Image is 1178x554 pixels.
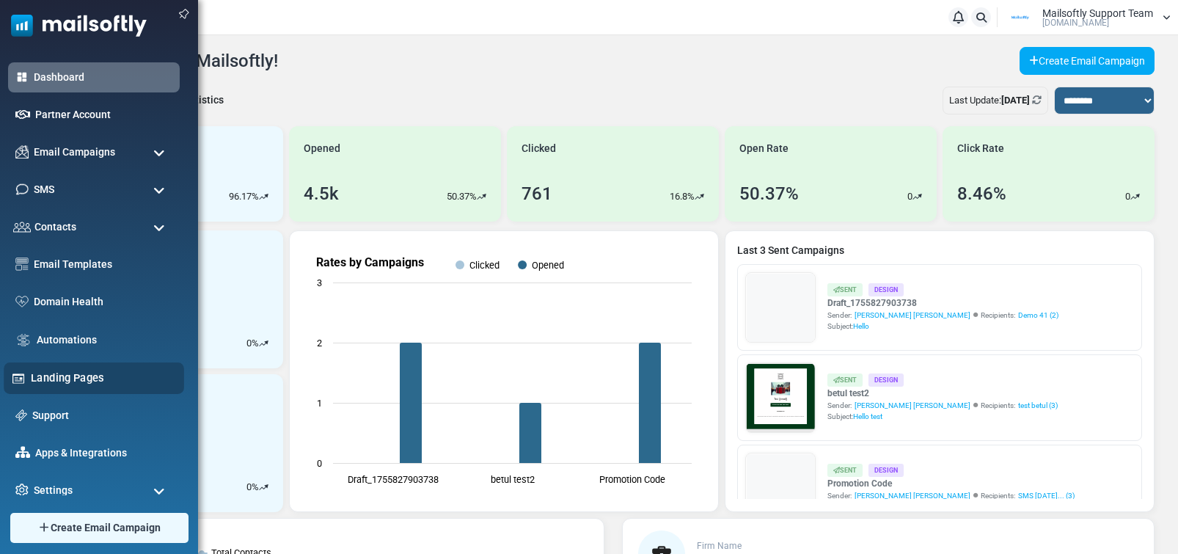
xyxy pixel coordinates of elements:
span: Firm Name [697,541,742,551]
img: contacts-icon.svg [13,222,31,232]
a: Promotion Code [827,477,1075,490]
span: [PERSON_NAME] [PERSON_NAME] [855,490,970,501]
div: Last Update: [943,87,1048,114]
img: settings-icon.svg [15,484,29,497]
strong: Follow Us [225,347,281,360]
strong: Shop Now and Save Big! [193,299,314,310]
text: 1 [317,398,322,409]
text: Clicked [469,260,500,271]
div: 761 [522,181,552,207]
div: Sent [827,464,863,476]
p: 96.17% [229,189,259,204]
a: Create Email Campaign [1020,47,1155,75]
div: % [246,336,268,351]
b: [DATE] [1001,95,1030,106]
span: Click Rate [957,141,1004,156]
span: Mailsoftly Support Team [1042,8,1153,18]
a: betul test2 [827,387,1058,400]
text: betul test2 [491,474,535,485]
a: SMS [DATE]... (3) [1018,490,1075,501]
h1: Test {(email)} [66,255,440,277]
p: 16.8% [670,189,695,204]
span: Clicked [522,141,556,156]
span: [PERSON_NAME] [PERSON_NAME] [855,310,970,321]
a: Dashboard [34,70,172,85]
a: Support [32,408,172,423]
text: Promotion Code [599,474,665,485]
svg: Rates by Campaigns [301,243,706,500]
a: Demo 41 (2) [1018,310,1058,321]
img: domain-health-icon.svg [15,296,29,307]
text: 2 [317,338,322,349]
img: sms-icon.png [15,183,29,196]
a: Shop Now and Save Big! [178,291,329,318]
img: User Logo [1002,7,1039,29]
div: Sent [827,373,863,386]
div: 4.5k [304,181,339,207]
div: Subject: [827,411,1058,422]
text: Draft_1755827903738 [348,474,439,485]
div: % [246,480,268,495]
span: Email Campaigns [34,145,115,160]
div: Sent [827,283,863,296]
text: Rates by Campaigns [316,255,424,269]
a: Domain Health [34,294,172,310]
text: Opened [532,260,564,271]
p: 0 [246,336,252,351]
div: Design [868,464,904,476]
span: [DOMAIN_NAME] [1042,18,1109,27]
a: Last 3 Sent Campaigns [737,243,1142,258]
span: [PERSON_NAME] [PERSON_NAME] [855,400,970,411]
a: Email Templates [34,257,172,272]
a: User Logo Mailsoftly Support Team [DOMAIN_NAME] [1002,7,1171,29]
img: workflow.svg [15,332,32,349]
a: Partner Account [35,107,172,123]
img: landing_pages.svg [12,371,26,385]
a: Landing Pages [31,370,176,386]
a: Draft_1755827903738 [827,296,1058,310]
div: Design [868,283,904,296]
p: Lorem ipsum dolor sit amet, consectetur adipiscing elit, sed do eiusmod tempor incididunt [77,385,429,399]
span: Hello test [853,412,882,420]
p: 0 [907,189,912,204]
text: 0 [317,458,322,469]
a: test betul (3) [1018,400,1058,411]
img: dashboard-icon-active.svg [15,70,29,84]
div: Sender: Recipients: [827,400,1058,411]
a: Refresh Stats [1032,95,1042,106]
div: Sender: Recipients: [827,490,1075,501]
span: Open Rate [739,141,789,156]
img: campaigns-icon.png [15,145,29,158]
span: Create Email Campaign [51,520,161,536]
span: Opened [304,141,340,156]
div: Design [868,373,904,386]
p: 50.37% [447,189,477,204]
span: SMS [34,182,54,197]
p: 0 [246,480,252,495]
a: Apps & Integrations [35,445,172,461]
img: support-icon.svg [15,409,27,421]
p: 0 [1125,189,1130,204]
a: Automations [37,332,172,348]
div: Sender: Recipients: [827,310,1058,321]
div: 8.46% [957,181,1006,207]
img: email-templates-icon.svg [15,258,29,271]
div: 50.37% [739,181,799,207]
span: Contacts [34,219,76,235]
span: Settings [34,483,73,498]
span: Hello [853,322,869,330]
div: Subject: [827,321,1058,332]
text: 3 [317,277,322,288]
